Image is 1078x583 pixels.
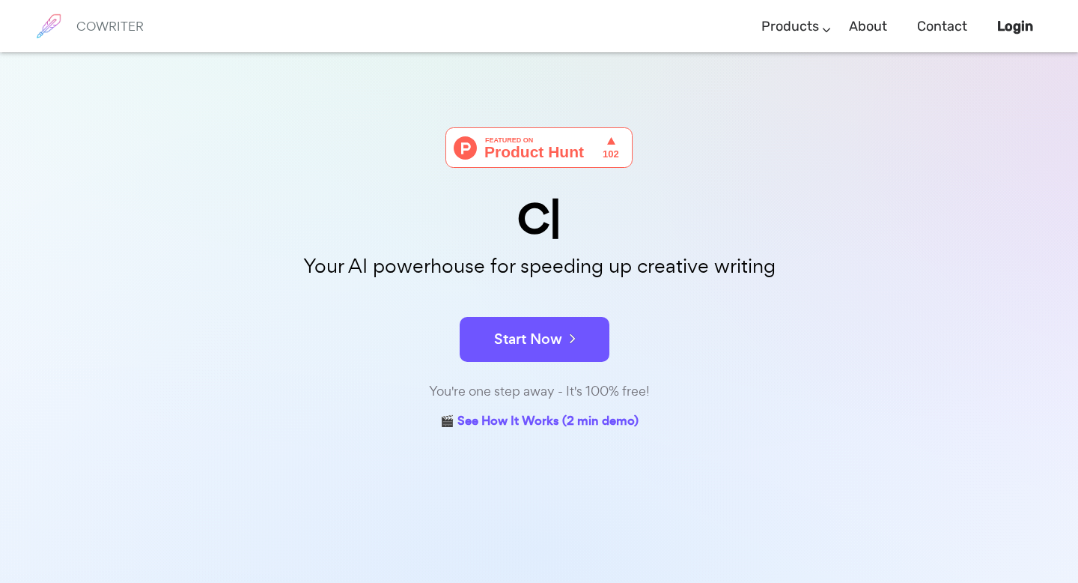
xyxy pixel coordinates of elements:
[445,127,633,168] img: Cowriter - Your AI buddy for speeding up creative writing | Product Hunt
[165,198,913,241] div: C
[761,4,819,49] a: Products
[917,4,967,49] a: Contact
[165,250,913,283] p: Your AI powerhouse for speeding up creative writing
[997,4,1033,49] a: Login
[997,18,1033,34] b: Login
[849,4,887,49] a: About
[460,317,609,362] button: Start Now
[165,381,913,402] div: You're one step away - It's 100% free!
[30,7,67,45] img: brand logo
[76,19,144,33] h6: COWRITER
[440,411,639,434] a: 🎬 See How It Works (2 min demo)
